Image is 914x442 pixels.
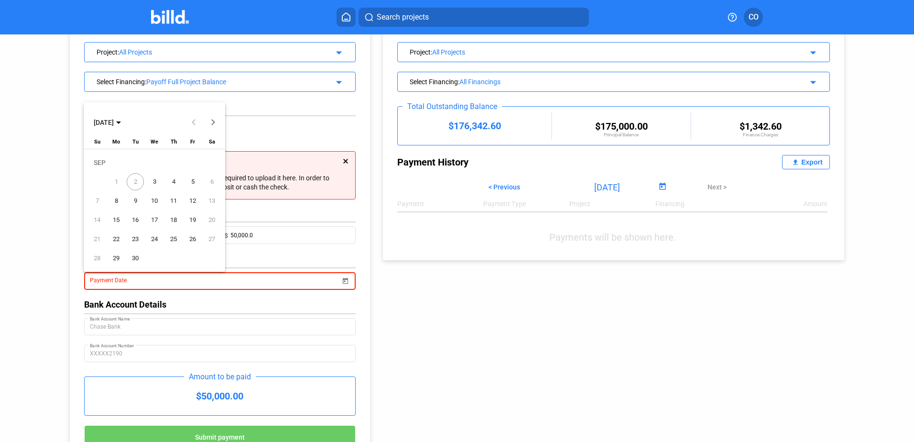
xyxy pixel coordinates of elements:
button: September 30, 2025 [126,249,145,268]
span: 18 [165,211,182,229]
button: September 11, 2025 [164,191,183,210]
span: Sa [209,139,215,145]
button: Next month [204,113,223,132]
button: September 14, 2025 [87,210,107,230]
button: September 2, 2025 [126,172,145,191]
span: 1 [108,173,125,190]
button: September 17, 2025 [145,210,164,230]
button: September 16, 2025 [126,210,145,230]
span: 2 [127,173,144,190]
span: 11 [165,192,182,210]
span: 23 [127,231,144,248]
button: September 29, 2025 [107,249,126,268]
button: September 26, 2025 [183,230,202,249]
button: September 5, 2025 [183,172,202,191]
button: September 19, 2025 [183,210,202,230]
span: 7 [88,192,106,210]
span: Tu [132,139,139,145]
span: 25 [165,231,182,248]
button: September 7, 2025 [87,191,107,210]
button: September 28, 2025 [87,249,107,268]
span: 4 [165,173,182,190]
button: September 4, 2025 [164,172,183,191]
span: 28 [88,250,106,267]
span: 3 [146,173,163,190]
span: 29 [108,250,125,267]
button: September 8, 2025 [107,191,126,210]
button: September 12, 2025 [183,191,202,210]
button: September 6, 2025 [202,172,221,191]
span: 12 [184,192,201,210]
button: September 20, 2025 [202,210,221,230]
button: September 9, 2025 [126,191,145,210]
button: September 15, 2025 [107,210,126,230]
span: 15 [108,211,125,229]
span: [DATE] [94,119,114,126]
button: September 3, 2025 [145,172,164,191]
span: 8 [108,192,125,210]
span: 30 [127,250,144,267]
button: September 21, 2025 [87,230,107,249]
button: September 25, 2025 [164,230,183,249]
span: 16 [127,211,144,229]
span: 27 [203,231,220,248]
span: Th [171,139,177,145]
span: 22 [108,231,125,248]
span: We [151,139,158,145]
button: September 22, 2025 [107,230,126,249]
span: Su [94,139,100,145]
button: September 18, 2025 [164,210,183,230]
span: 21 [88,231,106,248]
span: 19 [184,211,201,229]
button: September 24, 2025 [145,230,164,249]
button: Choose month and year [90,114,125,131]
span: 17 [146,211,163,229]
button: September 27, 2025 [202,230,221,249]
span: Fr [190,139,195,145]
span: 14 [88,211,106,229]
span: 20 [203,211,220,229]
span: 6 [203,173,220,190]
span: 5 [184,173,201,190]
button: September 23, 2025 [126,230,145,249]
button: September 1, 2025 [107,172,126,191]
span: 24 [146,231,163,248]
span: Mo [112,139,120,145]
span: 10 [146,192,163,210]
button: September 13, 2025 [202,191,221,210]
button: September 10, 2025 [145,191,164,210]
span: 9 [127,192,144,210]
span: 13 [203,192,220,210]
span: 26 [184,231,201,248]
td: SEP [87,153,221,172]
